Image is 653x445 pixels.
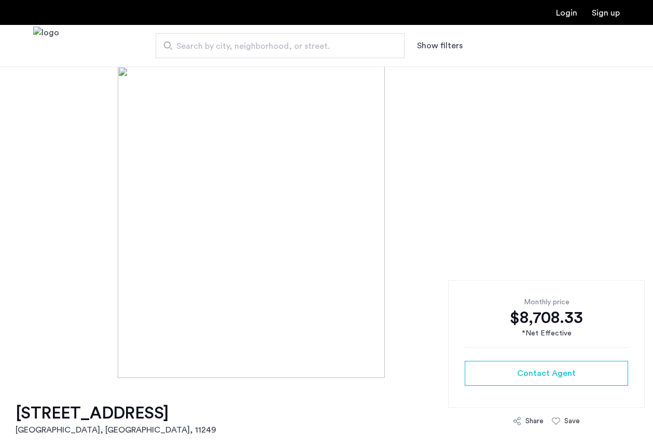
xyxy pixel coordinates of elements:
h2: [GEOGRAPHIC_DATA], [GEOGRAPHIC_DATA] , 11249 [16,424,216,436]
button: Show or hide filters [417,39,463,52]
div: Save [564,416,580,426]
h1: [STREET_ADDRESS] [16,403,216,424]
span: Search by city, neighborhood, or street. [176,40,376,52]
div: *Net Effective [465,328,628,339]
div: Share [525,416,544,426]
span: Contact Agent [517,367,576,380]
img: [object%20Object] [118,66,536,378]
a: Login [556,9,577,17]
div: $8,708.33 [465,307,628,328]
img: logo [33,26,59,65]
a: Cazamio Logo [33,26,59,65]
a: [STREET_ADDRESS][GEOGRAPHIC_DATA], [GEOGRAPHIC_DATA], 11249 [16,403,216,436]
div: Monthly price [465,297,628,307]
button: button [465,361,628,386]
a: Registration [592,9,620,17]
input: Apartment Search [156,33,405,58]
